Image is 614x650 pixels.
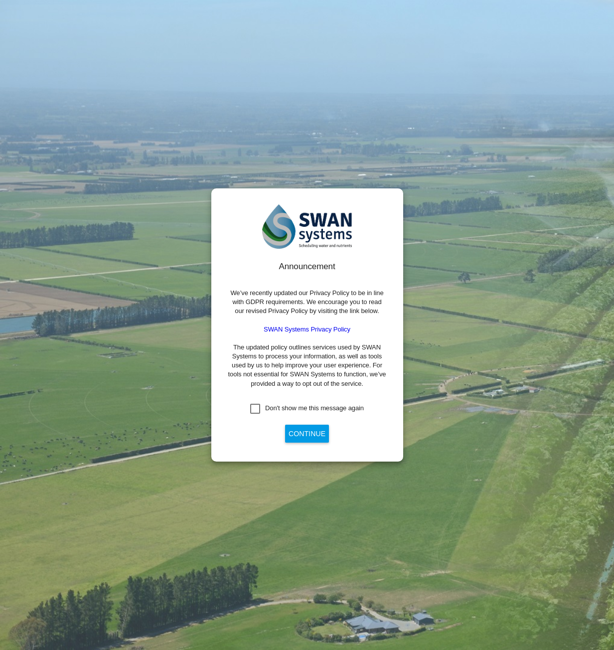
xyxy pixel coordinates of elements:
span: The updated policy outlines services used by SWAN Systems to process your information, as well as... [228,343,386,387]
button: Continue [285,425,329,443]
div: Don't show me this message again [265,404,364,413]
md-checkbox: Don't show me this message again [250,404,364,414]
img: SWAN-Landscape-Logo-Colour.png [262,204,352,249]
a: SWAN Systems Privacy Policy [264,325,350,333]
div: Announcement [227,261,387,273]
span: We’ve recently updated our Privacy Policy to be in line with GDPR requirements. We encourage you ... [230,289,383,315]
